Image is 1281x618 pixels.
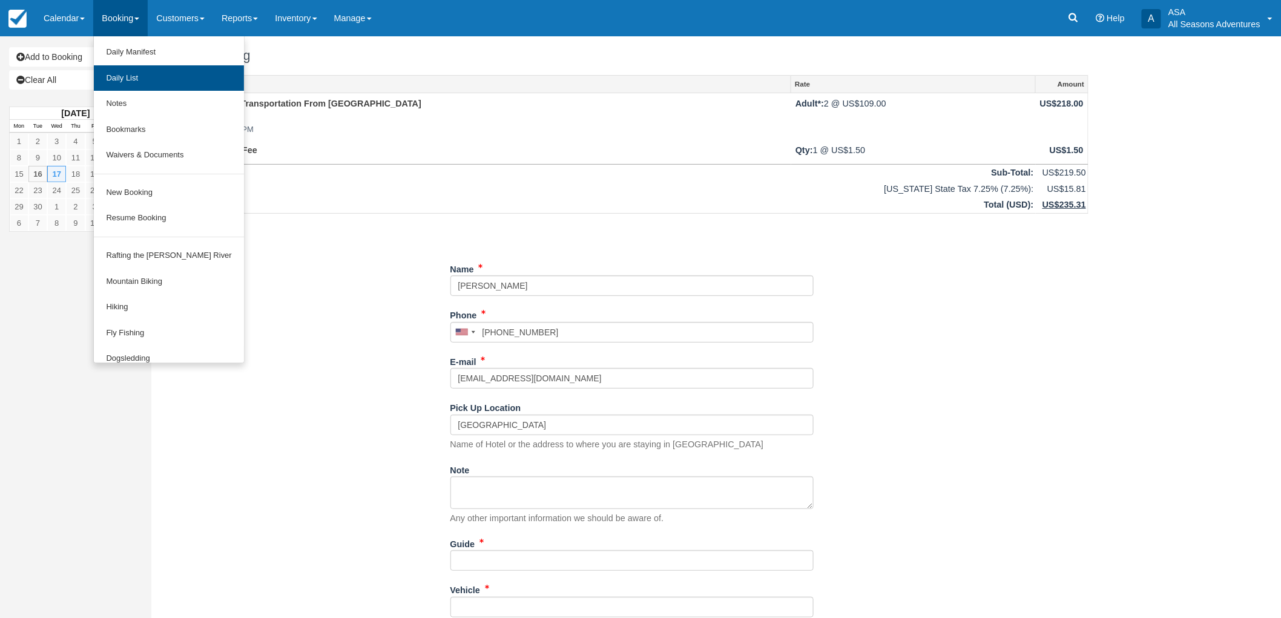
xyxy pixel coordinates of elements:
[28,133,47,150] a: 2
[85,150,104,166] a: 12
[94,346,243,372] a: Dogsledding
[47,120,66,133] th: Wed
[94,243,243,269] a: Rafting the [PERSON_NAME] River
[47,199,66,215] a: 1
[1096,14,1104,22] i: Help
[28,150,47,166] a: 9
[10,120,28,133] th: Mon
[66,133,85,150] a: 4
[176,181,1036,197] td: [US_STATE] State Tax 7.25% (7.25%):
[984,200,1034,209] strong: Total ( ):
[1036,93,1088,140] td: US$218.00
[1036,140,1088,164] td: US$1.50
[47,133,66,150] a: 3
[28,182,47,199] a: 23
[85,133,104,150] a: 5
[66,182,85,199] a: 25
[450,438,764,451] p: Name of Hotel or the address to where you are staying in [GEOGRAPHIC_DATA]
[47,182,66,199] a: 24
[450,305,477,322] label: Phone
[28,166,47,182] a: 16
[94,320,243,346] a: Fly Fishing
[450,512,664,525] p: Any other important information we should be aware of.
[94,65,243,91] a: Daily List
[10,166,28,182] a: 15
[66,120,85,133] th: Thu
[1010,200,1028,209] span: USD
[28,199,47,215] a: 30
[450,580,481,597] label: Vehicle
[66,215,85,231] a: 9
[94,180,243,206] a: New Booking
[450,352,476,369] label: E-mail
[1036,181,1088,197] td: US$15.81
[791,140,1036,164] td: 1 @ US$1.50
[66,166,85,182] a: 18
[176,76,791,93] a: Item
[85,199,104,215] a: 3
[85,120,104,133] th: Fri
[47,166,66,182] a: 17
[1168,6,1260,18] p: ASA
[795,145,813,155] strong: Qty
[791,76,1035,93] a: Rate
[1168,18,1260,30] p: All Seasons Adventures
[61,108,90,118] strong: [DATE]
[1036,164,1088,180] td: US$219.50
[28,120,47,133] th: Tue
[85,182,104,199] a: 26
[94,142,243,168] a: Waivers & Documents
[94,39,243,65] a: Daily Manifest
[66,199,85,215] a: 2
[94,294,243,320] a: Hiking
[450,460,470,477] label: Note
[47,150,66,166] a: 10
[451,323,479,342] div: United States: +1
[85,215,104,231] a: 10
[180,99,421,108] a: Rafting with Transportation From [GEOGRAPHIC_DATA]
[10,150,28,166] a: 8
[8,10,27,28] img: checkfront-main-nav-mini-logo.png
[160,48,1103,63] h1: Create Booking
[180,113,787,136] em: [DATE] 08:30 AM - 01:00 PM
[93,36,244,363] ul: Booking
[1142,9,1161,28] div: A
[450,534,475,551] label: Guide
[10,215,28,231] a: 6
[9,70,142,90] a: Clear All
[791,93,1036,140] td: 2 @ US$109.00
[94,205,243,231] a: Resume Booking
[10,133,28,150] a: 1
[47,215,66,231] a: 8
[9,47,142,67] a: Add to Booking
[795,99,824,108] strong: Adult*
[1042,200,1086,209] u: US$235.31
[450,398,521,415] label: Pick Up Location
[85,166,104,182] a: 19
[94,117,243,143] a: Bookmarks
[94,269,243,295] a: Mountain Biking
[992,168,1034,177] strong: Sub-Total:
[28,215,47,231] a: 7
[1036,76,1088,93] a: Amount
[94,91,243,117] a: Notes
[450,259,474,276] label: Name
[1107,13,1125,23] span: Help
[10,199,28,215] a: 29
[66,150,85,166] a: 11
[10,182,28,199] a: 22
